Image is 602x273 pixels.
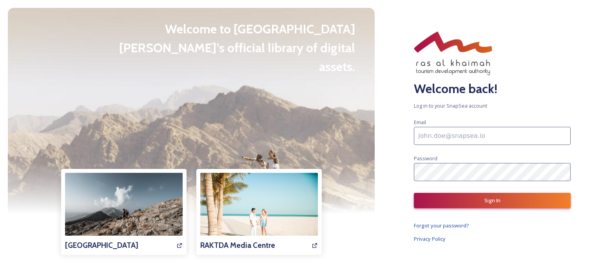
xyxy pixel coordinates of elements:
[414,193,571,208] button: Sign In
[65,240,138,251] h3: [GEOGRAPHIC_DATA]
[200,240,275,251] h3: RAKTDA Media Centre
[200,173,318,251] img: 7e8a814c-968e-46a8-ba33-ea04b7243a5d.jpg
[200,173,318,251] a: RAKTDA Media Centre
[414,79,571,98] h2: Welcome back!
[414,222,469,229] span: Forgot your password?
[414,155,437,162] span: Password
[65,173,183,251] a: [GEOGRAPHIC_DATA]
[414,221,571,230] a: Forgot your password?
[414,102,571,110] span: Log in to your SnapSea account
[414,127,571,145] input: john.doe@snapsea.io
[414,234,571,244] a: Privacy Policy
[414,119,426,126] span: Email
[414,31,492,75] img: RAKTDA_ENG_NEW%20STACKED%20LOGO_RGB.png
[65,173,183,251] img: af43f390-05ef-4fa9-bb37-4833bd5513fb.jpg
[414,235,446,242] span: Privacy Policy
